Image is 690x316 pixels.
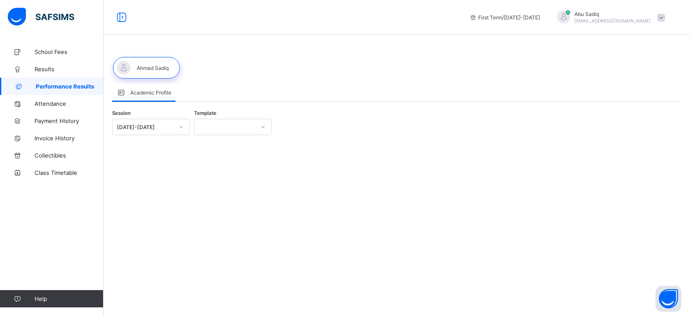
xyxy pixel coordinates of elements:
[130,89,171,96] span: Academic Profile
[36,83,103,90] span: Performance Results
[34,169,103,176] span: Class Timetable
[549,10,669,25] div: AbuSadiq
[8,8,74,26] img: safsims
[655,286,681,312] button: Open asap
[574,18,651,23] span: [EMAIL_ADDRESS][DOMAIN_NAME]
[34,66,103,73] span: Results
[34,135,103,142] span: Invoice History
[34,117,103,124] span: Payment History
[34,100,103,107] span: Attendance
[117,124,174,130] div: [DATE]-[DATE]
[574,11,651,17] span: Abu Sadiq
[112,110,131,116] span: Session
[470,14,540,21] span: session/term information
[34,295,103,302] span: Help
[194,110,216,116] span: Template
[34,152,103,159] span: Collectibles
[34,48,103,55] span: School Fees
